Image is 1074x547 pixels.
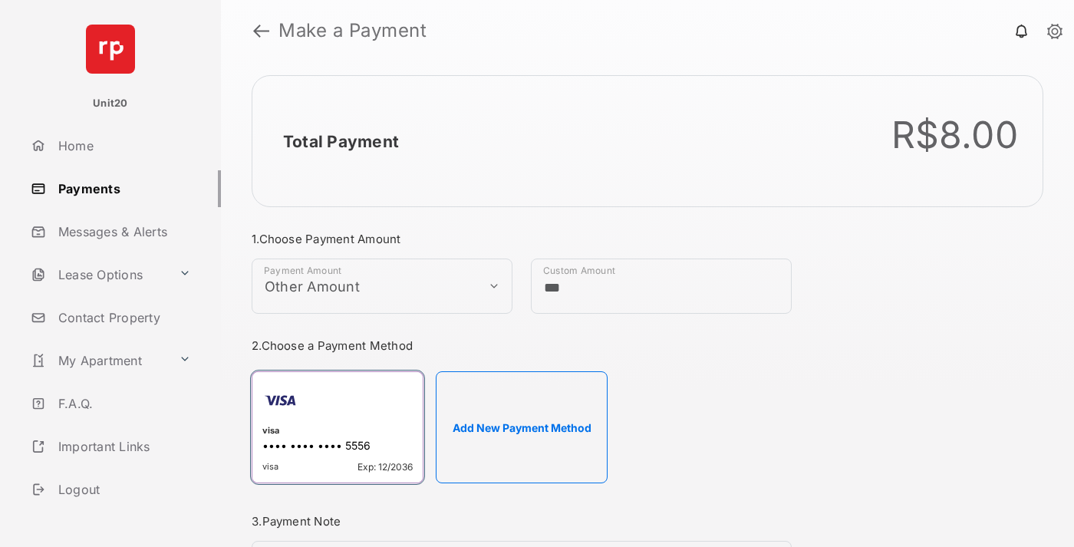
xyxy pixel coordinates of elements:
[25,213,221,250] a: Messages & Alerts
[436,371,608,483] button: Add New Payment Method
[252,514,792,529] h3: 3. Payment Note
[262,461,278,473] span: visa
[252,338,792,353] h3: 2. Choose a Payment Method
[25,385,221,422] a: F.A.Q.
[252,371,423,483] div: visa•••• •••• •••• 5556visaExp: 12/2036
[25,342,173,379] a: My Apartment
[25,170,221,207] a: Payments
[891,113,1019,157] div: R$8.00
[262,425,413,439] div: visa
[25,428,197,465] a: Important Links
[25,127,221,164] a: Home
[25,471,221,508] a: Logout
[25,299,221,336] a: Contact Property
[25,256,173,293] a: Lease Options
[357,461,413,473] span: Exp: 12/2036
[283,132,399,151] h2: Total Payment
[262,439,413,455] div: •••• •••• •••• 5556
[252,232,792,246] h3: 1. Choose Payment Amount
[86,25,135,74] img: svg+xml;base64,PHN2ZyB4bWxucz0iaHR0cDovL3d3dy53My5vcmcvMjAwMC9zdmciIHdpZHRoPSI2NCIgaGVpZ2h0PSI2NC...
[278,21,427,40] strong: Make a Payment
[93,96,128,111] p: Unit20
